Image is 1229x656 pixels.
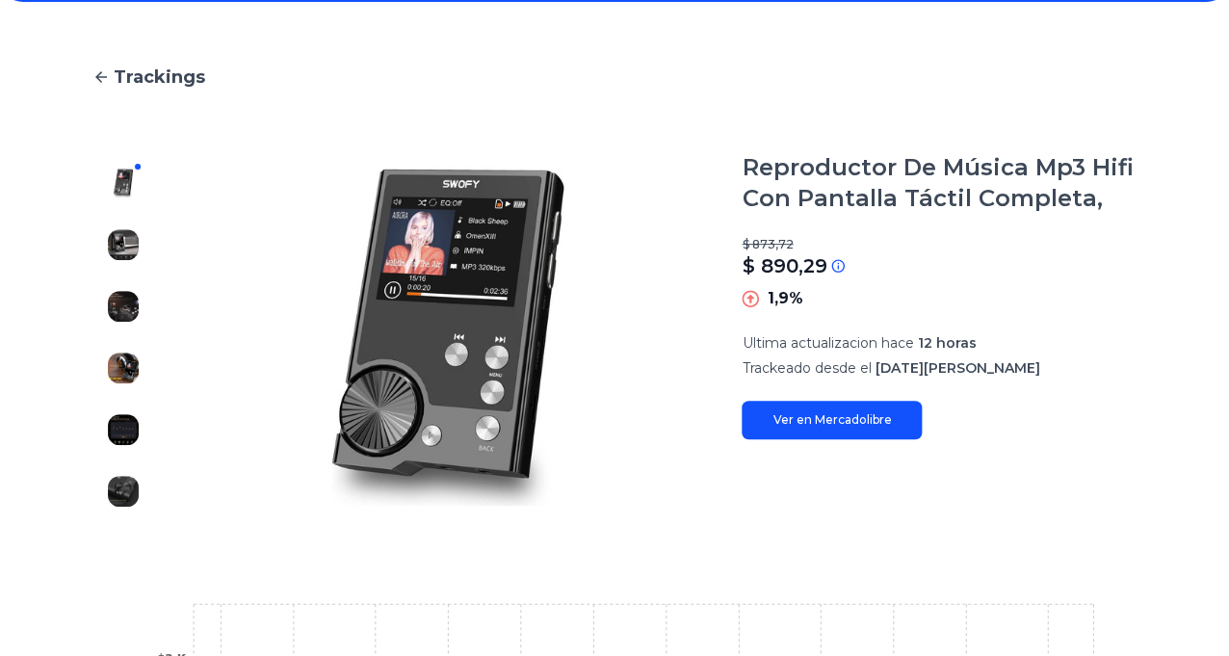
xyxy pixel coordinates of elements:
[114,64,205,91] span: Trackings
[108,229,139,260] img: Reproductor De Música Mp3 Hifi Con Pantalla Táctil Completa,
[108,476,139,507] img: Reproductor De Música Mp3 Hifi Con Pantalla Táctil Completa,
[875,359,1039,377] span: [DATE][PERSON_NAME]
[92,64,1137,91] a: Trackings
[108,168,139,198] img: Reproductor De Música Mp3 Hifi Con Pantalla Táctil Completa,
[108,353,139,383] img: Reproductor De Música Mp3 Hifi Con Pantalla Táctil Completa,
[917,334,976,352] span: 12 horas
[108,414,139,445] img: Reproductor De Música Mp3 Hifi Con Pantalla Táctil Completa,
[767,287,802,310] p: 1,9%
[742,152,1137,214] h1: Reproductor De Música Mp3 Hifi Con Pantalla Táctil Completa,
[742,252,826,279] p: $ 890,29
[742,401,922,439] a: Ver en Mercadolibre
[742,237,1137,252] p: $ 873,72
[193,152,703,522] img: Reproductor De Música Mp3 Hifi Con Pantalla Táctil Completa,
[108,291,139,322] img: Reproductor De Música Mp3 Hifi Con Pantalla Táctil Completa,
[742,334,913,352] span: Ultima actualizacion hace
[742,359,871,377] span: Trackeado desde el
